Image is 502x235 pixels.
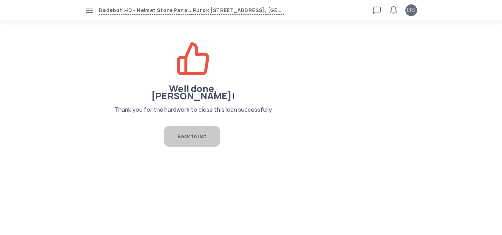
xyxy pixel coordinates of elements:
span: DS [407,6,415,15]
button: Back to list [164,126,220,147]
span: Purok [STREET_ADDRESS], [GEOGRAPHIC_DATA] [191,6,284,15]
h1: Well done, [PERSON_NAME]! [146,85,240,100]
span: Back to list [178,126,207,147]
p: Thank you for the hardwork to close this loan successfully [85,106,301,114]
span: Dadeboh HD - Helmet Store Panacan [99,6,191,15]
button: Dadeboh HD - Helmet Store PanacanPurok [STREET_ADDRESS], [GEOGRAPHIC_DATA] [99,6,284,15]
button: DS [405,4,417,16]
